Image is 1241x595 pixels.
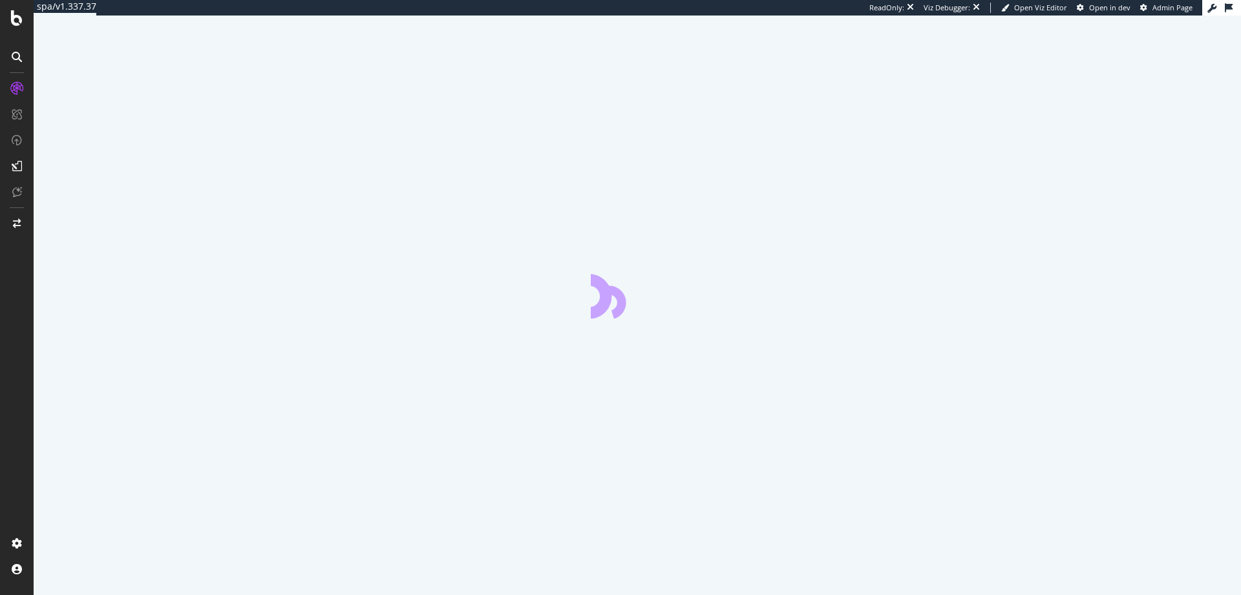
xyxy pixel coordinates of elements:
div: Viz Debugger: [924,3,970,13]
div: animation [591,272,684,318]
a: Admin Page [1140,3,1193,13]
a: Open in dev [1077,3,1130,13]
span: Admin Page [1152,3,1193,12]
span: Open Viz Editor [1014,3,1067,12]
div: ReadOnly: [869,3,904,13]
span: Open in dev [1089,3,1130,12]
a: Open Viz Editor [1001,3,1067,13]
